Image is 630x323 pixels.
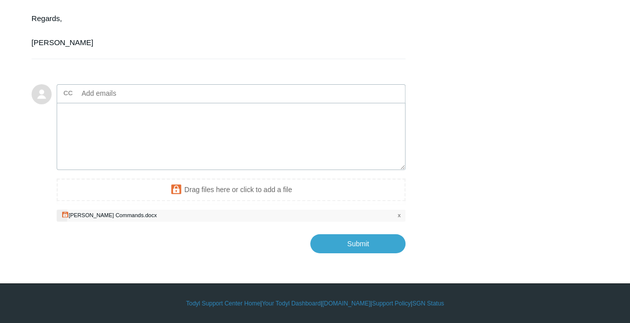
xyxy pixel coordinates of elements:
a: Todyl Support Center Home [186,299,260,308]
span: x [397,211,400,220]
a: [DOMAIN_NAME] [322,299,370,308]
div: [PERSON_NAME] Commands.docx [69,212,157,218]
textarea: Add your reply [57,103,406,171]
input: Add emails [78,86,185,101]
a: SGN Status [412,299,444,308]
a: Your Todyl Dashboard [262,299,320,308]
label: CC [63,86,73,101]
a: Support Policy [372,299,410,308]
div: | | | | [32,299,598,308]
input: Submit [310,234,405,253]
